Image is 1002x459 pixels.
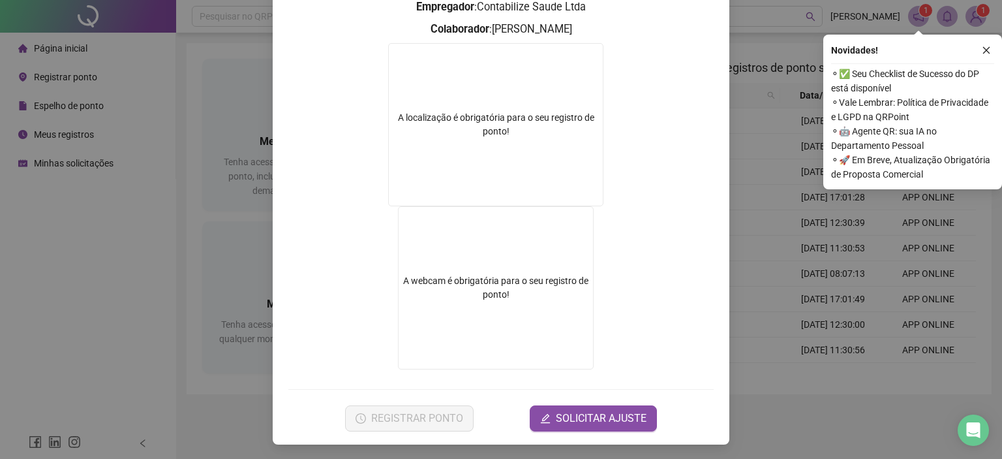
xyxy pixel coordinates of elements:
span: ⚬ ✅ Seu Checklist de Sucesso do DP está disponível [831,67,994,95]
strong: Empregador [416,1,474,13]
div: Open Intercom Messenger [958,415,989,446]
span: ⚬ Vale Lembrar: Política de Privacidade e LGPD na QRPoint [831,95,994,124]
div: A localização é obrigatória para o seu registro de ponto! [389,111,603,138]
span: edit [540,413,551,424]
h3: : [PERSON_NAME] [288,21,714,38]
span: SOLICITAR AJUSTE [556,411,646,426]
button: editSOLICITAR AJUSTE [530,405,657,432]
span: Novidades ! [831,43,878,57]
div: A webcam é obrigatória para o seu registro de ponto! [398,206,594,370]
button: REGISTRAR PONTO [345,405,474,432]
span: ⚬ 🚀 Em Breve, Atualização Obrigatória de Proposta Comercial [831,153,994,182]
strong: Colaborador [431,23,489,35]
span: ⚬ 🤖 Agente QR: sua IA no Departamento Pessoal [831,124,994,153]
span: close [982,46,991,55]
